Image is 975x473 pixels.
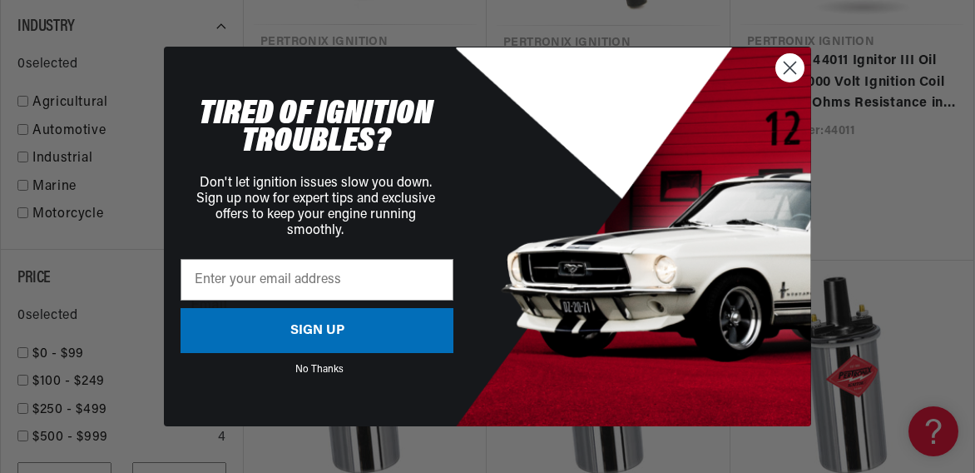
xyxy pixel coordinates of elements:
span: Don't let ignition issues slow you down. Sign up now for expert tips and exclusive offers to keep... [196,177,435,238]
span: TIRED OF IGNITION TROUBLES? [199,97,433,160]
button: Close dialog [775,53,804,82]
button: No Thanks [186,365,453,370]
input: Enter your email address [181,259,453,301]
button: SIGN UP [181,308,453,353]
